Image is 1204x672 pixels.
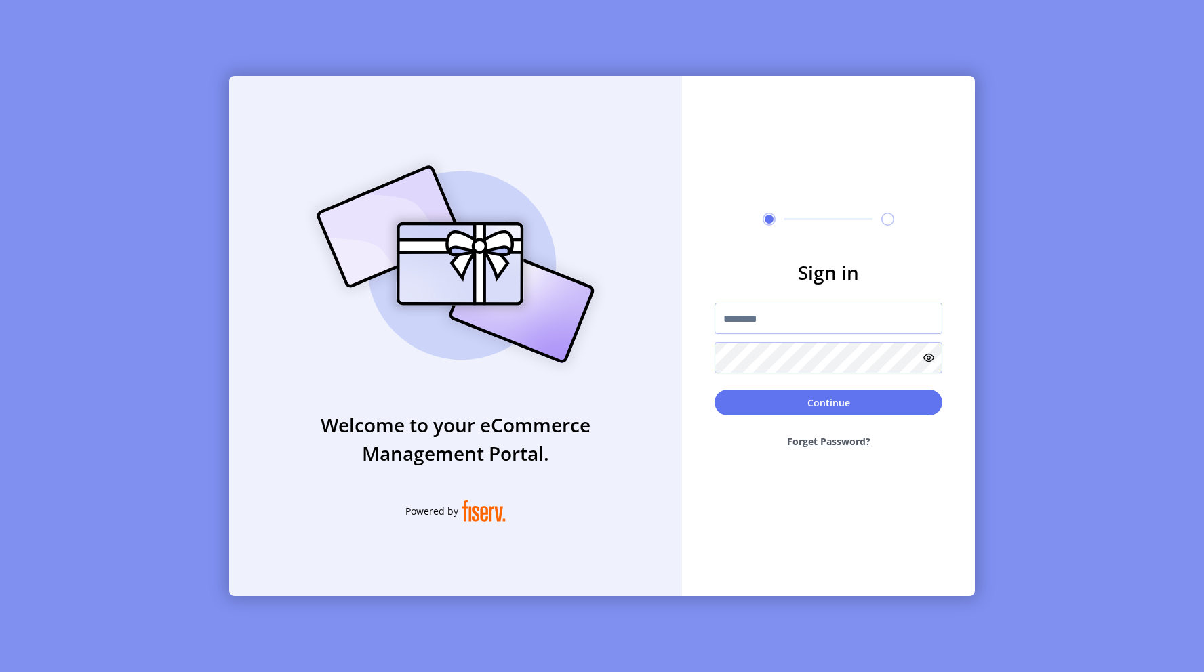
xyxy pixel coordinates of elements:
[715,390,942,415] button: Continue
[229,411,682,467] h3: Welcome to your eCommerce Management Portal.
[296,150,615,378] img: card_Illustration.svg
[405,504,458,518] span: Powered by
[715,423,942,459] button: Forget Password?
[715,258,942,287] h3: Sign in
